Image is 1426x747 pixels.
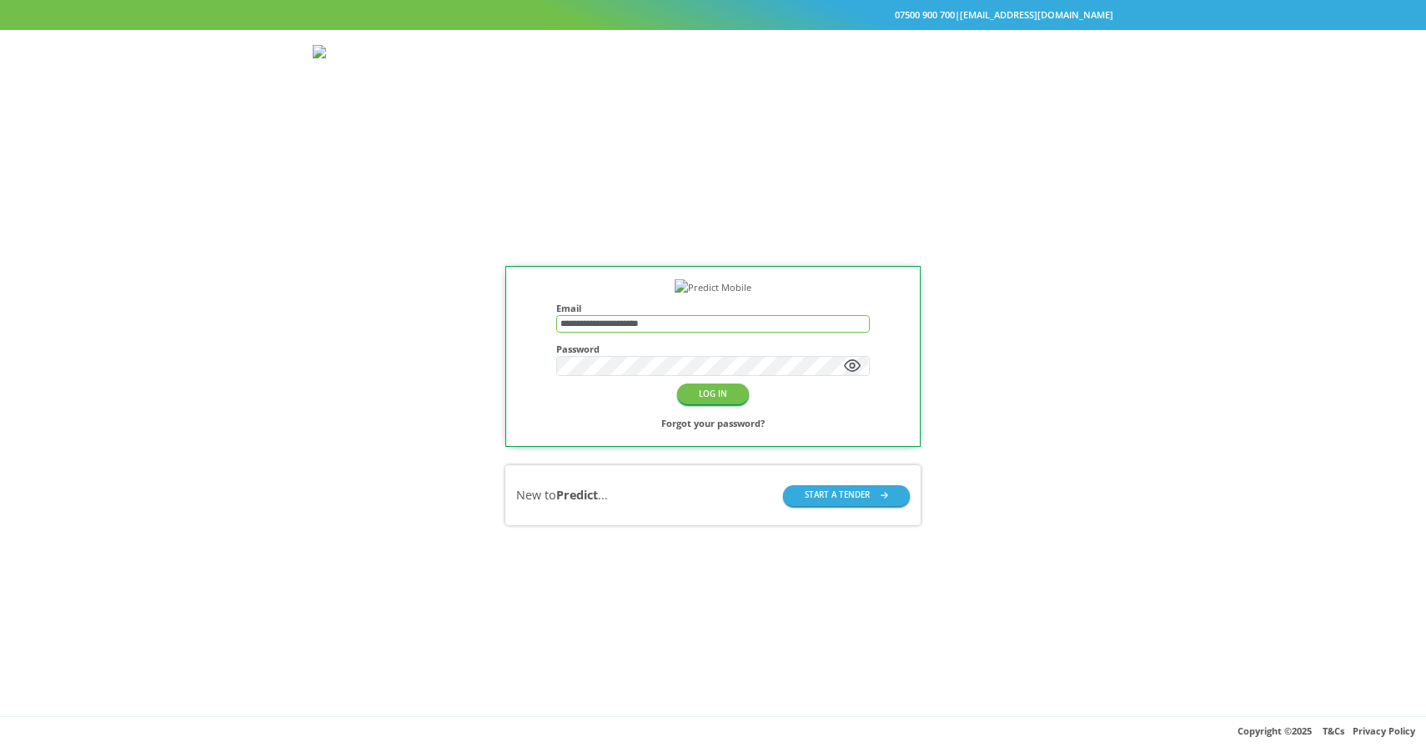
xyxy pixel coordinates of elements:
[783,485,910,506] button: START A TENDER
[556,487,598,503] b: Predict
[313,45,444,63] img: Predict Mobile
[516,487,608,504] div: New to ...
[313,7,1113,24] div: |
[675,279,751,297] img: Predict Mobile
[661,415,765,433] a: Forgot your password?
[895,8,955,21] a: 07500 900 700
[556,343,869,354] h4: Password
[1353,724,1415,737] a: Privacy Policy
[556,303,869,313] h4: Email
[677,384,749,404] button: LOG IN
[960,8,1113,21] a: [EMAIL_ADDRESS][DOMAIN_NAME]
[1323,724,1344,737] a: T&Cs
